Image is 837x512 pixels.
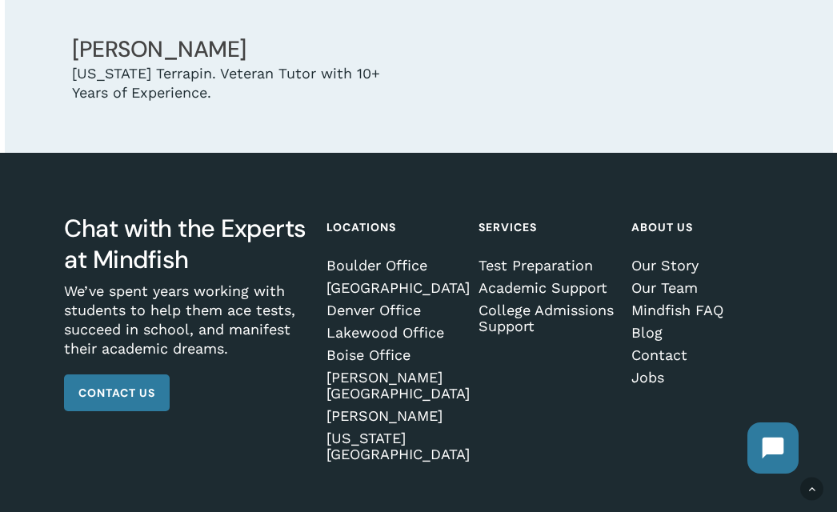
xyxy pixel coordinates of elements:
[479,213,617,242] h4: Services
[631,213,770,242] h4: About Us
[326,280,465,296] a: [GEOGRAPHIC_DATA]
[64,282,312,374] p: We’ve spent years working with students to help them ace tests, succeed in school, and manifest t...
[631,302,770,318] a: Mindfish FAQ
[326,258,465,274] a: Boulder Office
[326,347,465,363] a: Boise Office
[326,325,465,341] a: Lakewood Office
[64,374,170,411] a: Contact Us
[631,280,770,296] a: Our Team
[72,64,410,102] div: [US_STATE] Terrapin. Veteran Tutor with 10+ Years of Experience.
[64,213,312,275] h3: Chat with the Experts at Mindfish
[631,370,770,386] a: Jobs
[326,370,465,402] a: [PERSON_NAME][GEOGRAPHIC_DATA]
[631,325,770,341] a: Blog
[326,408,465,424] a: [PERSON_NAME]
[72,34,246,64] a: [PERSON_NAME]
[731,406,815,490] iframe: Chatbot
[631,258,770,274] a: Our Story
[479,302,617,334] a: College Admissions Support
[326,430,465,462] a: [US_STATE][GEOGRAPHIC_DATA]
[479,258,617,274] a: Test Preparation
[326,213,465,242] h4: Locations
[326,302,465,318] a: Denver Office
[631,347,770,363] a: Contact
[479,280,617,296] a: Academic Support
[78,385,155,401] span: Contact Us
